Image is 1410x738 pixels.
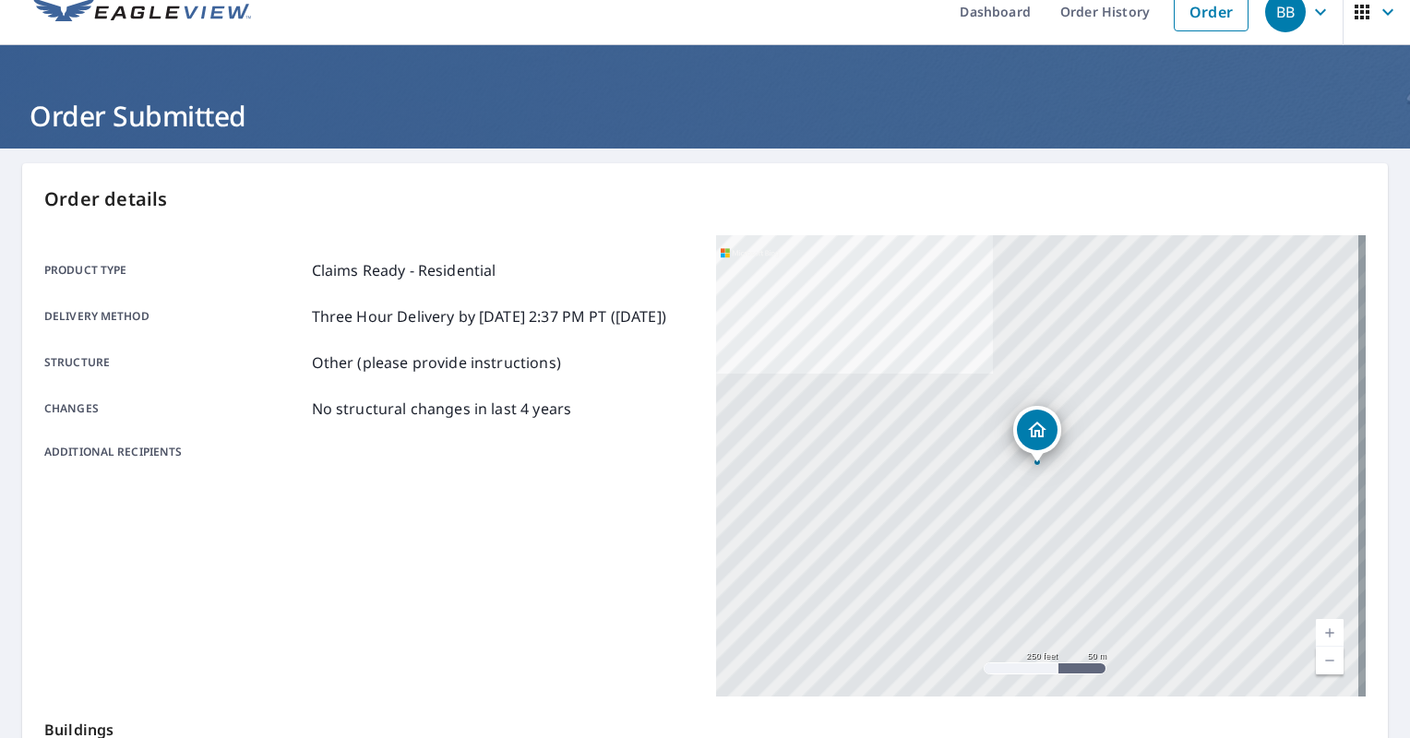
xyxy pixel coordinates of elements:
h1: Order Submitted [22,97,1388,135]
div: Dropped pin, building 1, Residential property, 120 Timms St Kings Mountain, NC 28086 [1013,406,1061,463]
p: Order details [44,185,1366,213]
p: Claims Ready - Residential [312,259,496,281]
p: Product type [44,259,305,281]
p: Three Hour Delivery by [DATE] 2:37 PM PT ([DATE]) [312,305,666,327]
p: No structural changes in last 4 years [312,398,572,420]
p: Changes [44,398,305,420]
p: Structure [44,351,305,374]
p: Additional recipients [44,444,305,460]
p: Delivery method [44,305,305,327]
a: Current Level 17, Zoom Out [1316,647,1344,674]
p: Other (please provide instructions) [312,351,561,374]
a: Current Level 17, Zoom In [1316,619,1344,647]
